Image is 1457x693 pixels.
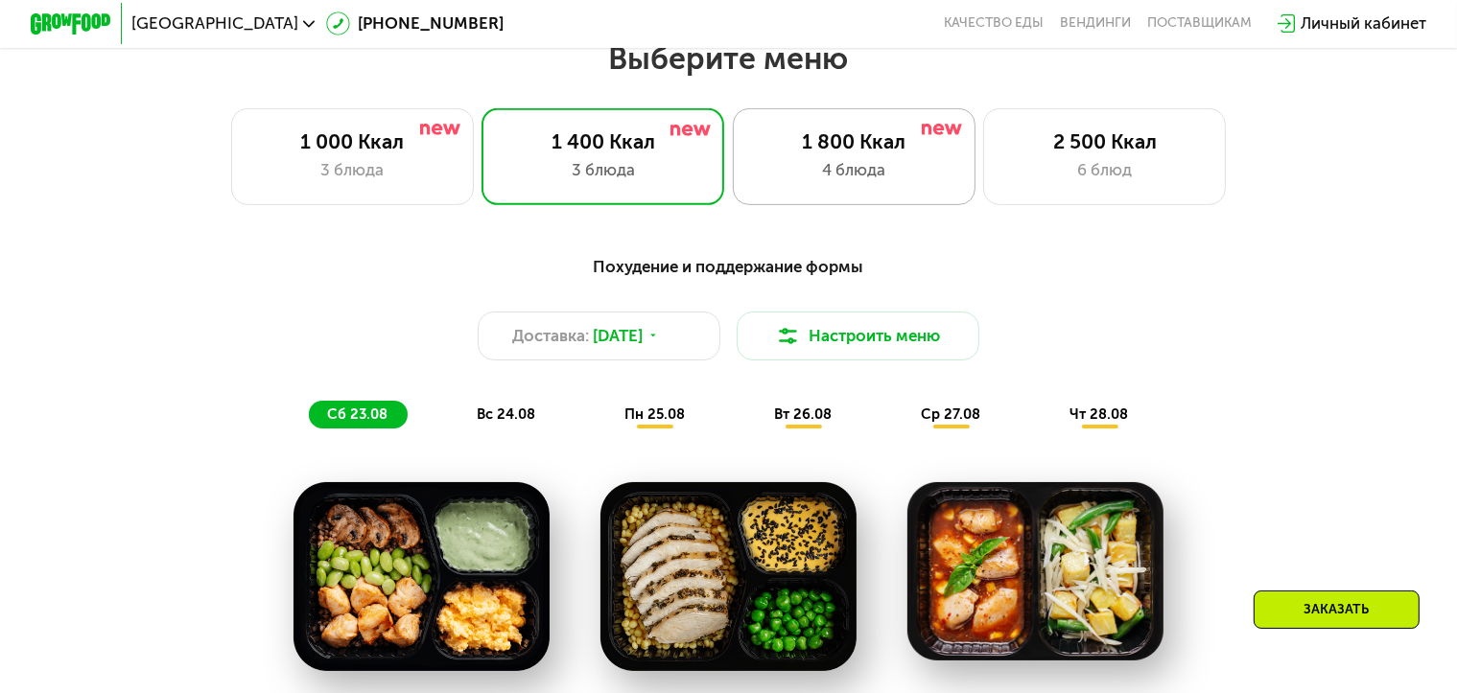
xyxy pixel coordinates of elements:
[326,12,505,35] a: [PHONE_NUMBER]
[252,158,453,182] div: 3 блюда
[327,405,388,423] span: сб 23.08
[65,39,1393,78] h2: Выберите меню
[944,15,1044,32] a: Качество еды
[774,405,832,423] span: вт 26.08
[477,405,535,423] span: вс 24.08
[129,254,1328,279] div: Похудение и поддержание формы
[1301,12,1426,35] div: Личный кабинет
[624,405,685,423] span: пн 25.08
[503,158,703,182] div: 3 блюда
[252,129,453,153] div: 1 000 Ккал
[512,324,589,348] span: Доставка:
[1254,590,1420,629] div: Заказать
[1004,129,1205,153] div: 2 500 Ккал
[1147,15,1252,32] div: поставщикам
[1069,405,1128,423] span: чт 28.08
[754,129,954,153] div: 1 800 Ккал
[754,158,954,182] div: 4 блюда
[131,15,298,32] span: [GEOGRAPHIC_DATA]
[1004,158,1205,182] div: 6 блюд
[593,324,643,348] span: [DATE]
[737,312,979,360] button: Настроить меню
[503,129,703,153] div: 1 400 Ккал
[921,405,980,423] span: ср 27.08
[1060,15,1131,32] a: Вендинги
